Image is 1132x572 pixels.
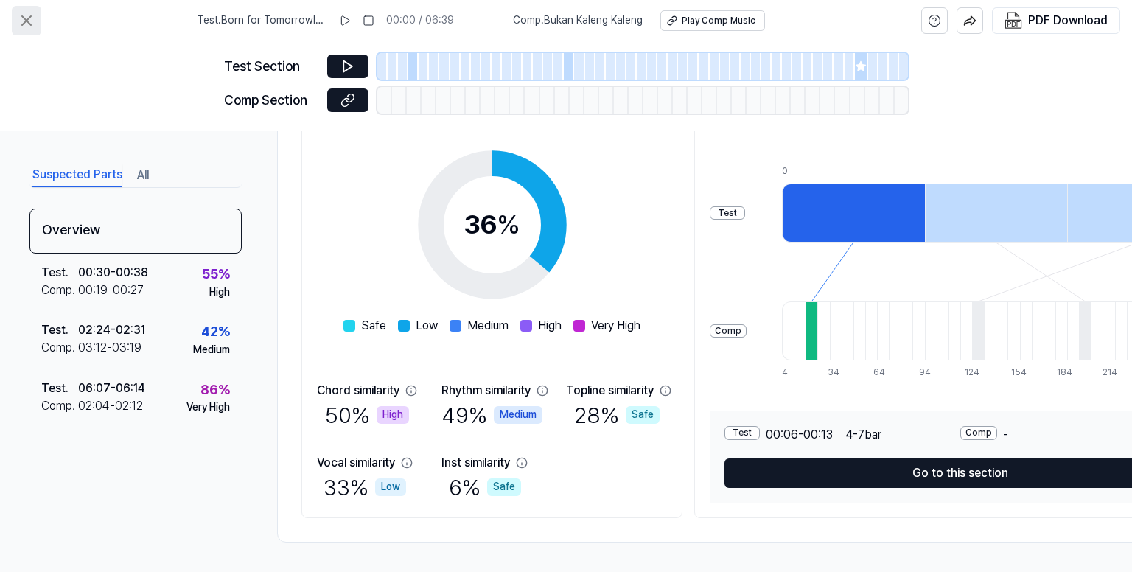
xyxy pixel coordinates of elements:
[377,406,409,424] div: High
[32,164,122,187] button: Suspected Parts
[921,7,948,34] button: help
[782,165,925,178] div: 0
[1103,366,1114,379] div: 214
[78,397,143,415] div: 02:04 - 02:12
[828,366,839,379] div: 34
[41,380,78,397] div: Test .
[1002,8,1111,33] button: PDF Download
[591,317,640,335] span: Very High
[441,454,510,472] div: Inst similarity
[682,15,755,27] div: Play Comp Music
[963,14,976,27] img: share
[1005,12,1022,29] img: PDF Download
[626,406,660,424] div: Safe
[574,400,660,430] div: 28 %
[386,13,454,28] div: 00:00 / 06:39
[538,317,562,335] span: High
[845,426,881,444] span: 4 - 7 bar
[29,209,242,254] div: Overview
[494,406,542,424] div: Medium
[200,380,230,401] div: 86 %
[449,472,521,503] div: 6 %
[724,426,760,440] div: Test
[441,382,531,400] div: Rhythm similarity
[41,397,78,415] div: Comp .
[782,366,794,379] div: 4
[919,366,931,379] div: 94
[467,317,509,335] span: Medium
[1011,366,1023,379] div: 154
[441,400,542,430] div: 49 %
[41,264,78,282] div: Test .
[928,13,941,28] svg: help
[201,321,230,343] div: 42 %
[566,382,654,400] div: Topline similarity
[873,366,885,379] div: 64
[766,426,833,444] span: 00:06 - 00:13
[202,264,230,285] div: 55 %
[78,339,141,357] div: 03:12 - 03:19
[78,321,145,339] div: 02:24 - 02:31
[324,472,406,503] div: 33 %
[317,454,395,472] div: Vocal similarity
[325,400,409,430] div: 50 %
[186,400,230,415] div: Very High
[361,317,386,335] span: Safe
[193,343,230,357] div: Medium
[78,282,144,299] div: 00:19 - 00:27
[137,164,149,187] button: All
[41,282,78,299] div: Comp .
[464,205,520,245] div: 36
[224,90,318,111] div: Comp Section
[965,366,976,379] div: 124
[209,285,230,300] div: High
[41,321,78,339] div: Test .
[1028,11,1108,30] div: PDF Download
[198,13,327,28] span: Test . Born for Tomorrowland
[78,380,145,397] div: 06:07 - 06:14
[710,324,747,338] div: Comp
[317,382,399,400] div: Chord similarity
[1057,366,1069,379] div: 184
[497,209,520,240] span: %
[660,10,765,31] button: Play Comp Music
[487,478,521,496] div: Safe
[41,339,78,357] div: Comp .
[78,264,148,282] div: 00:30 - 00:38
[375,478,406,496] div: Low
[416,317,438,335] span: Low
[224,56,318,77] div: Test Section
[960,426,997,440] div: Comp
[710,206,745,220] div: Test
[513,13,643,28] span: Comp . Bukan Kaleng Kaleng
